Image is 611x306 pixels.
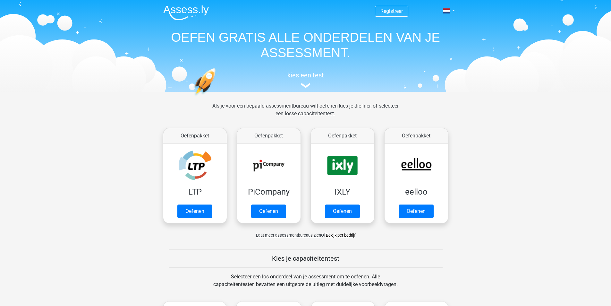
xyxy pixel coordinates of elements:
[251,205,286,218] a: Oefenen
[158,226,453,239] div: of
[325,205,360,218] a: Oefenen
[301,83,310,88] img: assessment
[158,71,453,88] a: kies een test
[207,273,404,296] div: Selecteer een los onderdeel van je assessment om te oefenen. Alle capaciteitentesten bevatten een...
[326,233,355,238] a: Bekijk per bedrijf
[177,205,212,218] a: Oefenen
[207,102,404,125] div: Als je voor een bepaald assessmentbureau wilt oefenen kies je die hier, of selecteer een losse ca...
[158,30,453,60] h1: OEFEN GRATIS ALLE ONDERDELEN VAN JE ASSESSMENT.
[169,255,443,262] h5: Kies je capaciteitentest
[163,5,209,20] img: Assessly
[380,8,403,14] a: Registreer
[256,233,321,238] span: Laat meer assessmentbureaus zien
[158,71,453,79] h5: kies een test
[399,205,434,218] a: Oefenen
[193,68,241,126] img: oefenen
